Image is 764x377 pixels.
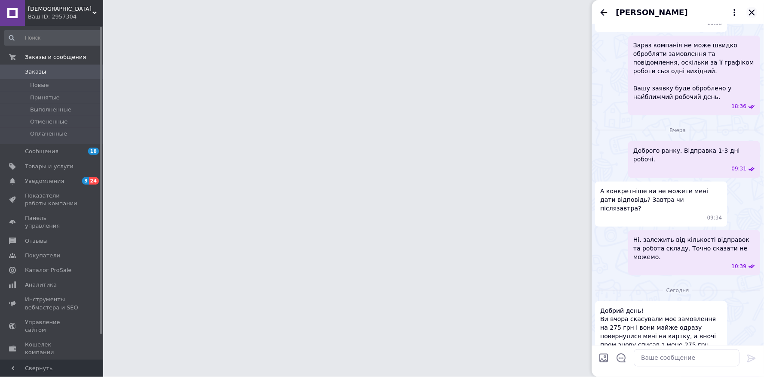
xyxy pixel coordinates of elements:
span: А конкретніше ви не можете мені дати відповідь? Завтра чи післязавтра? [601,187,722,213]
span: Заказы [25,68,46,76]
span: Сегодня [663,287,693,294]
input: Поиск [4,30,101,46]
div: Ваш ID: 2957304 [28,13,103,21]
span: Показатели работы компании [25,192,80,207]
button: Закрыть [747,7,757,18]
span: Панель управления [25,214,80,230]
span: Ні. залежить від кількості відправок та робота складу. Точно сказати не можемо. [634,235,755,261]
span: Доброго ранку. Відправка 1-3 дні робочі. [634,146,755,164]
span: Выполненные [30,106,71,114]
span: 18 [88,148,99,155]
span: Каталог ProSale [25,266,71,274]
button: Открыть шаблоны ответов [616,352,627,364]
div: 12.08.2025 [595,286,761,294]
span: 18:36 10.08.2025 [732,103,747,110]
span: Кошелек компании [25,341,80,356]
span: 3 [82,177,89,185]
button: [PERSON_NAME] [616,7,740,18]
span: Оплаченные [30,130,67,138]
span: Инструменты вебмастера и SEO [25,296,80,311]
span: Заказы и сообщения [25,53,86,61]
span: 09:31 11.08.2025 [732,165,747,173]
span: Уведомления [25,177,64,185]
span: Зараз компанія не може швидко обробляти замовлення та повідомлення, оскільки за її графіком робот... [634,41,755,101]
span: Харизма [28,5,92,13]
span: 24 [89,177,99,185]
span: Товары и услуги [25,163,74,170]
span: Принятые [30,94,60,102]
span: [PERSON_NAME] [616,7,688,18]
span: Новые [30,81,49,89]
span: 10:39 11.08.2025 [732,263,747,270]
span: Отмененные [30,118,68,126]
span: Вчера [666,127,690,134]
span: Сообщения [25,148,58,155]
span: Покупатели [25,252,60,260]
span: Управление сайтом [25,318,80,334]
span: Отзывы [25,237,48,245]
span: Добрий день! Ви вчора скасували моє замовлення на 275 грн і вони майже одразу повернулися мені на... [601,306,722,358]
span: 09:34 11.08.2025 [708,214,723,222]
button: Назад [599,7,609,18]
span: Аналитика [25,281,57,289]
div: 11.08.2025 [595,126,761,134]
